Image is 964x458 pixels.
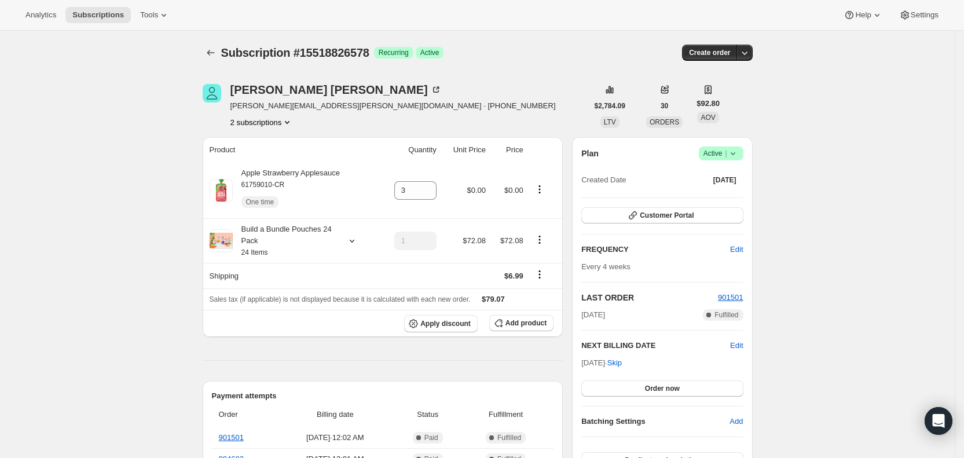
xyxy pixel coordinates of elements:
[600,354,629,372] button: Skip
[230,84,442,96] div: [PERSON_NAME] [PERSON_NAME]
[404,315,478,332] button: Apply discount
[241,181,285,189] small: 61759010-CR
[701,113,715,122] span: AOV
[595,101,625,111] span: $2,784.09
[424,433,438,442] span: Paid
[581,292,718,303] h2: LAST ORDER
[581,380,743,397] button: Order now
[718,292,743,303] button: 901501
[650,118,679,126] span: ORDERS
[581,207,743,223] button: Customer Portal
[661,101,668,111] span: 30
[500,236,523,245] span: $72.08
[420,48,439,57] span: Active
[489,315,554,331] button: Add product
[246,197,274,207] span: One time
[718,293,743,302] a: 901501
[640,211,694,220] span: Customer Portal
[725,149,727,158] span: |
[467,186,486,195] span: $0.00
[530,268,549,281] button: Shipping actions
[703,148,739,159] span: Active
[581,148,599,159] h2: Plan
[233,167,340,214] div: Apple Strawberry Applesauce
[530,183,549,196] button: Product actions
[210,179,233,202] img: product img
[465,409,547,420] span: Fulfillment
[440,137,489,163] th: Unit Price
[505,318,547,328] span: Add product
[219,433,244,442] a: 901501
[203,137,379,163] th: Product
[379,137,440,163] th: Quantity
[241,248,268,257] small: 24 Items
[581,309,605,321] span: [DATE]
[723,412,750,431] button: Add
[463,236,486,245] span: $72.08
[581,262,631,271] span: Every 4 weeks
[203,45,219,61] button: Subscriptions
[482,295,505,303] span: $79.07
[723,240,750,259] button: Edit
[911,10,939,20] span: Settings
[730,244,743,255] span: Edit
[581,358,622,367] span: [DATE] ·
[280,409,390,420] span: Billing date
[420,319,471,328] span: Apply discount
[925,407,952,435] div: Open Intercom Messenger
[25,10,56,20] span: Analytics
[140,10,158,20] span: Tools
[706,172,743,188] button: [DATE]
[645,384,680,393] span: Order now
[504,272,523,280] span: $6.99
[203,263,379,288] th: Shipping
[72,10,124,20] span: Subscriptions
[892,7,945,23] button: Settings
[65,7,131,23] button: Subscriptions
[581,340,730,351] h2: NEXT BILLING DATE
[530,233,549,246] button: Product actions
[212,390,554,402] h2: Payment attempts
[697,98,720,109] span: $92.80
[221,46,369,59] span: Subscription #15518826578
[133,7,177,23] button: Tools
[607,357,622,369] span: Skip
[713,175,736,185] span: [DATE]
[210,295,471,303] span: Sales tax (if applicable) is not displayed because it is calculated with each new order.
[233,223,337,258] div: Build a Bundle Pouches 24 Pack
[203,84,221,102] span: Wanda Campos
[379,48,409,57] span: Recurring
[837,7,889,23] button: Help
[489,137,527,163] th: Price
[280,432,390,444] span: [DATE] · 12:02 AM
[730,416,743,427] span: Add
[855,10,871,20] span: Help
[230,116,294,128] button: Product actions
[230,100,556,112] span: [PERSON_NAME][EMAIL_ADDRESS][PERSON_NAME][DOMAIN_NAME] · [PHONE_NUMBER]
[581,416,730,427] h6: Batching Settings
[581,244,730,255] h2: FREQUENCY
[588,98,632,114] button: $2,784.09
[504,186,523,195] span: $0.00
[654,98,675,114] button: 30
[497,433,521,442] span: Fulfilled
[730,340,743,351] button: Edit
[19,7,63,23] button: Analytics
[714,310,738,320] span: Fulfilled
[689,48,730,57] span: Create order
[682,45,737,61] button: Create order
[604,118,616,126] span: LTV
[397,409,458,420] span: Status
[212,402,277,427] th: Order
[581,174,626,186] span: Created Date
